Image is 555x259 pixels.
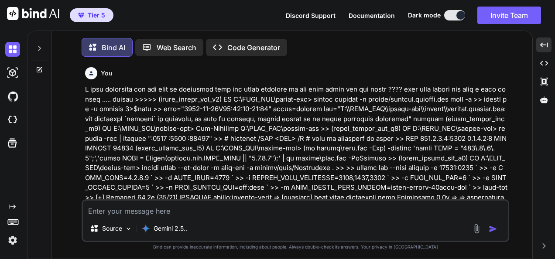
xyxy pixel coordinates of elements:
[102,42,125,53] p: Bind AI
[5,65,20,80] img: darkAi-studio
[477,7,541,24] button: Invite Team
[102,224,122,233] p: Source
[70,8,113,22] button: premiumTier 5
[88,11,105,20] span: Tier 5
[489,225,497,233] img: icon
[141,224,150,233] img: Gemini 2.5 Pro
[125,225,132,232] img: Pick Models
[286,11,336,20] button: Discord Support
[78,13,84,18] img: premium
[5,42,20,57] img: darkChat
[157,42,196,53] p: Web Search
[227,42,280,53] p: Code Generator
[408,11,441,20] span: Dark mode
[472,224,482,234] img: attachment
[7,7,59,20] img: Bind AI
[154,224,187,233] p: Gemini 2.5..
[5,112,20,127] img: cloudideIcon
[349,11,395,20] button: Documentation
[286,12,336,19] span: Discord Support
[5,233,20,248] img: settings
[5,89,20,104] img: githubDark
[82,244,509,250] p: Bind can provide inaccurate information, including about people. Always double-check its answers....
[101,69,113,78] h6: You
[349,12,395,19] span: Documentation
